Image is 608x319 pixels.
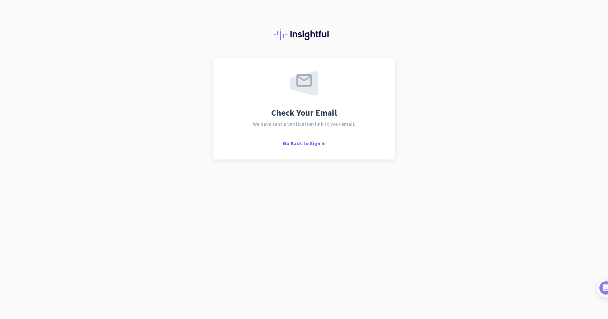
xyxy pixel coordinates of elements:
[283,140,326,147] span: Go Back to Sign In
[271,108,337,117] span: Check Your Email
[290,71,318,96] img: email-sent
[274,29,334,40] img: Insightful
[253,121,355,126] span: We have sent a verification link to your email.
